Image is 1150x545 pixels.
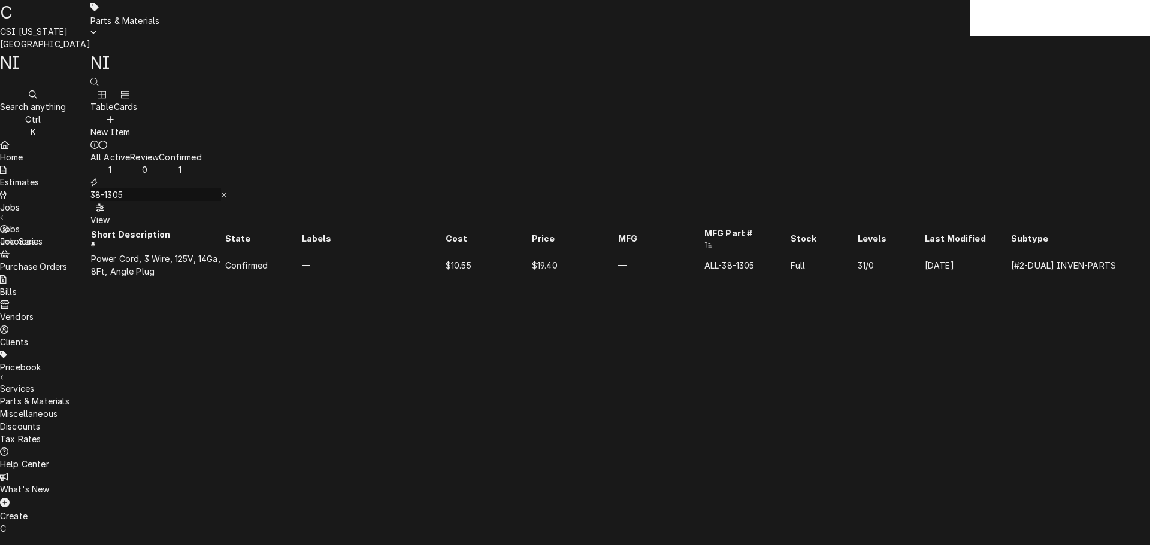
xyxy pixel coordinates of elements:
input: Keyword search [90,188,221,201]
div: Last Modified [925,232,1010,245]
span: View [90,215,110,225]
div: 1 [159,163,201,176]
div: Confirmed [225,259,301,272]
div: MFG [618,232,703,245]
div: State [225,232,301,245]
div: $10.55 [446,259,531,272]
span: New Item [90,127,130,137]
div: 0 [130,163,159,176]
button: Erase input [221,188,228,201]
div: ALL-38-1305 [704,259,789,272]
span: K [31,127,36,137]
div: — [302,259,444,272]
button: View [90,201,110,226]
div: Cost [446,232,531,245]
div: Labels [302,232,444,245]
div: Table [90,101,114,113]
div: MFG Part # [704,227,789,239]
div: NI [90,50,1145,75]
div: — [618,259,703,272]
div: Full [791,259,857,272]
div: Levels [858,232,924,245]
div: 1 [90,163,131,176]
button: Open search [90,75,99,88]
button: New Item [90,113,130,138]
div: All Active [90,151,131,163]
div: Confirmed [159,151,201,163]
div: Stock [791,232,857,245]
div: Short Description [91,228,224,249]
div: [DATE] [925,259,1010,272]
span: Ctrl [25,114,41,124]
div: $19.40 [532,259,617,272]
div: Power Cord, 3 Wire, 125V, 14Ga, 8Ft, Angle Plug [91,252,224,278]
div: Price [532,232,617,245]
div: [#2-DUAL] INVEN-PARTS [1011,259,1144,272]
div: Review [130,151,159,163]
span: Parts & Materials [90,16,160,26]
div: Cards [114,101,138,113]
div: 31/0 [858,259,924,272]
div: Subtype [1011,232,1144,245]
